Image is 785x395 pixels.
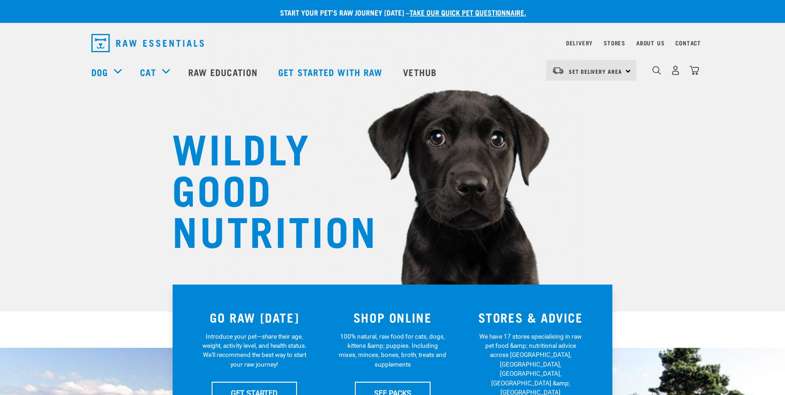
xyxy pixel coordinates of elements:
p: 100% natural, raw food for cats, dogs, kittens &amp; puppies. Including mixes, minces, bones, bro... [339,332,447,369]
a: Contact [675,41,701,44]
a: Dog [91,65,108,79]
a: Delivery [566,41,593,44]
p: Introduce your pet—share their age, weight, activity level, and health status. We'll recommend th... [201,332,308,369]
a: Raw Education [179,54,269,90]
a: About Us [636,41,664,44]
h3: STORES & ADVICE [467,310,594,324]
span: Set Delivery Area [569,70,622,73]
h3: SHOP ONLINE [329,310,456,324]
a: Vethub [394,54,448,90]
img: van-moving.png [552,66,564,75]
img: home-icon@2x.png [690,66,699,75]
a: Get started with Raw [269,54,394,90]
img: user.png [671,66,680,75]
h1: WILDLY GOOD NUTRITION [172,126,356,250]
img: Raw Essentials Logo [91,34,204,52]
img: home-icon-1@2x.png [652,66,661,75]
a: Cat [140,65,156,79]
a: take our quick pet questionnaire. [409,10,526,14]
a: Stores [604,41,625,44]
h3: GO RAW [DATE] [191,310,318,324]
nav: dropdown navigation [84,30,701,56]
